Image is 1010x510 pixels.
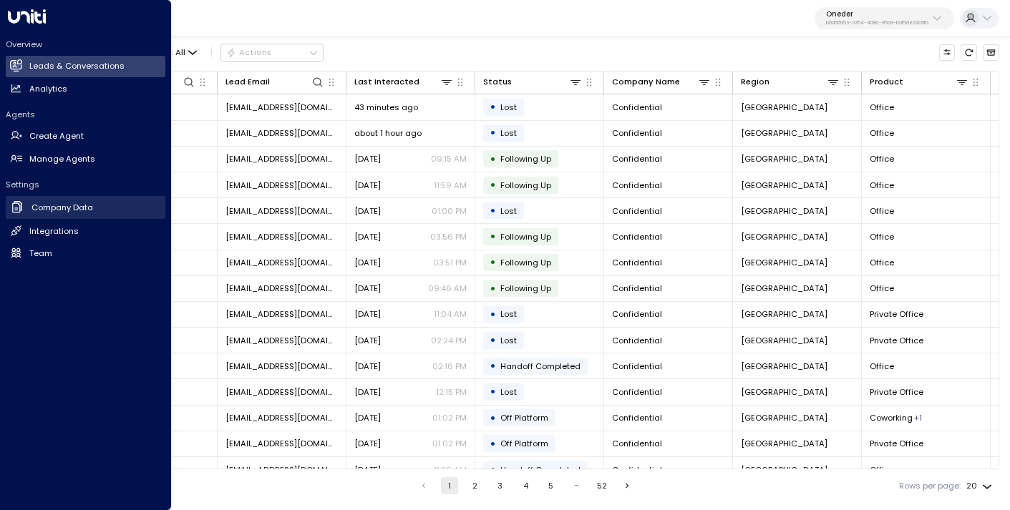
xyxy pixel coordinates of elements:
span: London [741,205,827,217]
div: … [568,477,585,494]
span: Oct 02, 2025 [354,205,381,217]
span: London [741,102,827,113]
p: b6d56953-0354-4d8c-85a9-b9f5de32c6fb [826,20,928,26]
h2: Create Agent [29,130,84,142]
span: Lost [500,308,517,320]
div: • [490,123,496,142]
span: Confidential [612,257,662,268]
button: page 1 [441,477,458,494]
span: London [741,361,827,372]
nav: pagination navigation [414,477,637,494]
span: London [741,231,827,242]
div: Product [870,75,968,89]
p: Oneder [826,10,928,19]
button: Onederb6d56953-0354-4d8c-85a9-b9f5de32c6fb [815,7,954,30]
p: 02:24 PM [431,335,467,346]
span: Office [870,283,894,294]
div: • [490,305,496,324]
div: • [490,382,496,401]
span: broker@tallyworkspace.com [225,231,338,242]
span: London [741,464,827,476]
button: Actions [220,44,324,61]
div: • [490,201,496,220]
p: 11:26 AM [434,464,467,476]
span: Handoff Completed [500,361,581,372]
span: Refresh [961,44,977,61]
span: Office [870,257,894,268]
h2: Settings [6,179,165,190]
span: London [741,153,827,165]
div: Status [483,75,582,89]
span: All [175,48,185,57]
div: • [490,330,496,350]
span: broker@tallyworkspace.com [225,361,338,372]
span: Confidential [612,361,662,372]
span: Office [870,361,894,372]
span: about 1 hour ago [354,127,422,139]
span: Sep 26, 2025 [354,308,381,320]
span: broker@tallyworkspace.com [225,153,338,165]
div: Company Name [612,75,680,89]
a: Manage Agents [6,148,165,170]
span: London [741,180,827,191]
span: broker@tallyworkspace.com [225,308,338,320]
span: Confidential [612,205,662,217]
span: Yesterday [354,153,381,165]
span: broker@tallyworkspace.com [225,205,338,217]
span: Oct 03, 2025 [354,180,381,191]
h2: Integrations [29,225,79,237]
div: • [490,279,496,298]
span: London [741,438,827,449]
h2: Manage Agents [29,153,95,165]
div: Button group with a nested menu [220,44,324,61]
span: Following Up [500,257,551,268]
span: Office [870,153,894,165]
span: Lost [500,335,517,346]
span: Sep 25, 2025 [354,335,381,346]
span: Office [870,180,894,191]
span: London [741,257,827,268]
span: broker@tallyworkspace.com [225,257,338,268]
span: Lost [500,127,517,139]
h2: Agents [6,109,165,120]
p: 03:56 PM [430,231,467,242]
span: Following Up [500,153,551,165]
span: Confidential [612,335,662,346]
a: Integrations [6,220,165,242]
p: 03:51 PM [433,257,467,268]
span: Following Up [500,283,551,294]
span: broker@tallyworkspace.com [225,180,338,191]
span: Confidential [612,127,662,139]
p: 09:46 AM [428,283,467,294]
span: London [741,308,827,320]
button: Archived Leads [983,44,999,61]
h2: Analytics [29,83,67,95]
button: Go to page 5 [543,477,560,494]
span: Lost [500,386,517,398]
span: Private Office [870,386,923,398]
span: broker@tallyworkspace.com [225,464,338,476]
div: • [490,460,496,479]
p: 01:00 PM [432,205,467,217]
span: Office [870,127,894,139]
span: Off Platform [500,412,548,423]
span: Lost [500,102,517,113]
span: Confidential [612,283,662,294]
label: Rows per page: [899,480,961,492]
span: Following Up [500,180,551,191]
h2: Company Data [31,202,93,214]
span: 43 minutes ago [354,102,418,113]
span: London [741,335,827,346]
span: Private Office [870,438,923,449]
div: 20 [966,477,995,495]
span: Office [870,464,894,476]
span: London [741,283,827,294]
div: Product [870,75,903,89]
p: 01:02 PM [432,438,467,449]
div: Company Name [612,75,711,89]
span: Confidential [612,102,662,113]
button: Go to page 3 [492,477,509,494]
span: Confidential [612,438,662,449]
a: Analytics [6,78,165,99]
span: broker@tallyworkspace.com [225,412,338,423]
